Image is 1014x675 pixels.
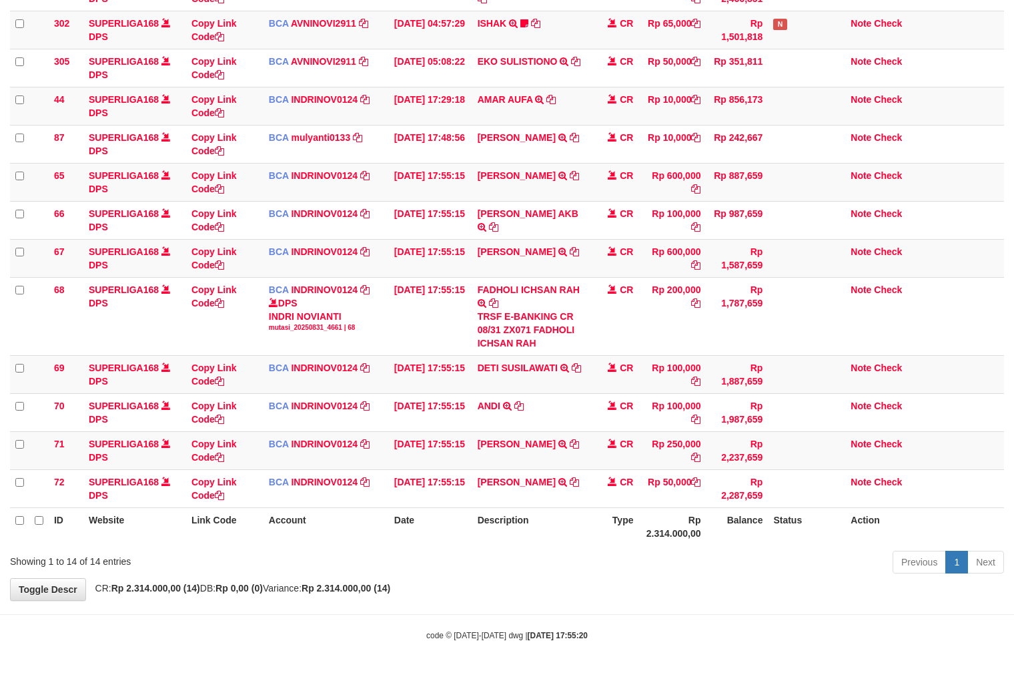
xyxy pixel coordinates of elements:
span: BCA [269,363,289,373]
span: 72 [54,477,65,487]
span: CR [620,170,633,181]
a: INDRINOV0124 [291,246,358,257]
a: Copy MUHAMMAD RIZQY AKB to clipboard [489,222,498,232]
th: Status [768,507,845,545]
a: Note [851,132,871,143]
a: Copy Rp 250,000 to clipboard [691,452,700,463]
td: [DATE] 17:55:15 [389,163,472,201]
a: Copy ARDHI SOFIAN to clipboard [570,246,579,257]
th: Account [264,507,389,545]
th: Type [592,507,639,545]
a: Copy INDRINOV0124 to clipboard [360,439,370,449]
td: Rp 856,173 [706,87,768,125]
a: INDRINOV0124 [291,170,358,181]
span: CR [620,208,633,219]
td: [DATE] 17:55:15 [389,277,472,355]
a: AMAR AUFA [478,94,533,105]
td: DPS [83,125,186,163]
a: SUPERLIGA168 [89,56,159,67]
td: DPS [83,431,186,469]
a: SUPERLIGA168 [89,170,159,181]
th: Balance [706,507,768,545]
a: Copy Link Code [191,246,237,270]
a: INDRINOV0124 [291,284,358,295]
a: Check [874,170,902,181]
td: Rp 351,811 [706,49,768,87]
a: Copy Link Code [191,56,237,80]
a: INDRINOV0124 [291,94,358,105]
strong: Rp 2.314.000,00 (14) [302,583,390,594]
span: CR [620,94,633,105]
td: [DATE] 17:48:56 [389,125,472,163]
a: Copy ANDI to clipboard [514,401,524,411]
a: Check [874,284,902,295]
td: Rp 1,501,818 [706,11,768,49]
a: Copy AVNINOVI2911 to clipboard [359,56,368,67]
td: Rp 242,667 [706,125,768,163]
td: Rp 100,000 [638,201,706,239]
a: SUPERLIGA168 [89,208,159,219]
span: CR [620,132,633,143]
a: Copy FADHOLI ICHSAN RAH to clipboard [489,298,498,308]
a: SUPERLIGA168 [89,246,159,257]
span: 71 [54,439,65,449]
a: Copy Link Code [191,170,237,194]
div: mutasi_20250831_4661 | 68 [269,323,384,332]
a: Note [851,439,871,449]
td: Rp 10,000 [638,87,706,125]
a: Copy Link Code [191,477,237,501]
a: Copy DETI SUSILAWATI to clipboard [572,363,581,373]
a: Copy Link Code [191,208,237,232]
a: [PERSON_NAME] [478,170,556,181]
a: Copy RYAN FHALEVI to clipboard [570,170,579,181]
span: CR: DB: Variance: [89,583,391,594]
a: DETI SUSILAWATI [478,363,558,373]
a: [PERSON_NAME] [478,439,556,449]
a: Note [851,94,871,105]
a: Copy Link Code [191,18,237,42]
a: Copy EKO SULISTIONO to clipboard [571,56,580,67]
a: Previous [893,551,946,574]
span: CR [620,439,633,449]
a: Copy Link Code [191,439,237,463]
span: 67 [54,246,65,257]
td: DPS [83,277,186,355]
a: Copy Link Code [191,132,237,156]
span: BCA [269,246,289,257]
span: BCA [269,439,289,449]
td: Rp 1,987,659 [706,393,768,431]
a: Check [874,18,902,29]
a: Copy Rp 65,000 to clipboard [691,18,700,29]
td: Rp 100,000 [638,393,706,431]
td: Rp 200,000 [638,277,706,355]
td: Rp 100,000 [638,355,706,393]
th: Link Code [186,507,264,545]
a: Check [874,94,902,105]
a: SUPERLIGA168 [89,94,159,105]
a: Copy INDRINOV0124 to clipboard [360,94,370,105]
a: mulyanti0133 [291,132,350,143]
td: [DATE] 17:55:15 [389,431,472,469]
a: Copy INDRINOV0124 to clipboard [360,363,370,373]
a: SUPERLIGA168 [89,477,159,487]
a: SUPERLIGA168 [89,363,159,373]
td: DPS [83,469,186,507]
a: Copy INDRINOV0124 to clipboard [360,170,370,181]
td: Rp 1,887,659 [706,355,768,393]
div: TRSF E-BANKING CR 08/31 ZX071 FADHOLI ICHSAN RAH [478,310,587,350]
td: Rp 887,659 [706,163,768,201]
a: 1 [945,551,968,574]
a: SUPERLIGA168 [89,18,159,29]
a: Note [851,18,871,29]
span: BCA [269,18,289,29]
td: Rp 10,000 [638,125,706,163]
td: [DATE] 17:55:15 [389,393,472,431]
a: Toggle Descr [10,578,86,601]
strong: Rp 0,00 (0) [215,583,263,594]
a: Copy INDRINOV0124 to clipboard [360,208,370,219]
a: Copy AMAR AUFA to clipboard [546,94,556,105]
span: 66 [54,208,65,219]
td: Rp 1,587,659 [706,239,768,277]
a: Copy Rp 10,000 to clipboard [691,94,700,105]
a: Copy LENI MARLINA to clipboard [570,439,579,449]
